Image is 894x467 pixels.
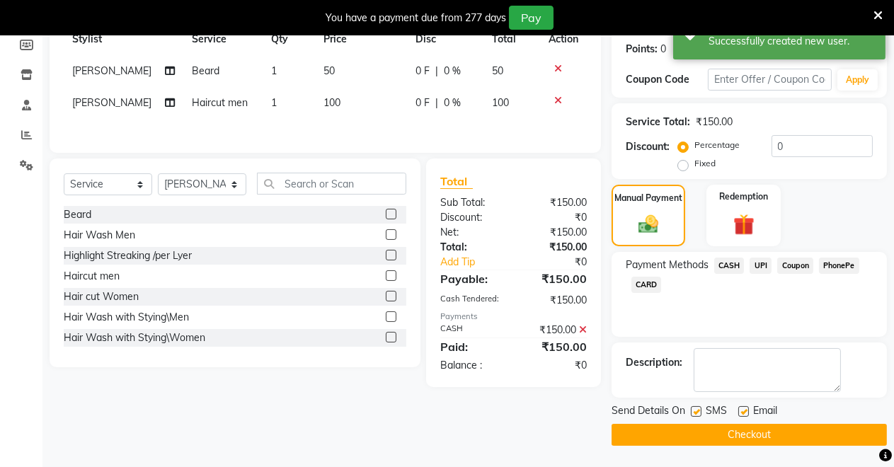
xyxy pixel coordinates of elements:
div: Sub Total: [430,195,513,210]
div: Points: [626,42,658,57]
span: 100 [492,96,509,109]
button: Apply [837,69,878,91]
div: ₹150.00 [513,293,597,308]
div: Highlight Streaking /per Lyer [64,248,192,263]
th: Price [315,23,407,55]
div: ₹0 [513,358,597,373]
div: ₹150.00 [513,338,597,355]
div: Discount: [430,210,513,225]
span: SMS [706,403,727,421]
span: Send Details On [612,403,685,421]
div: ₹150.00 [513,323,597,338]
div: Payable: [430,270,513,287]
span: 0 F [416,64,430,79]
span: 0 % [444,64,461,79]
span: Total [440,174,473,189]
th: Disc [407,23,483,55]
th: Total [483,23,539,55]
div: Cash Tendered: [430,293,513,308]
div: Net: [430,225,513,240]
span: [PERSON_NAME] [72,96,151,109]
div: Hair Wash with Stying\Women [64,330,205,345]
th: Service [183,23,263,55]
span: 100 [323,96,340,109]
div: Service Total: [626,115,690,129]
span: 0 F [416,96,430,110]
span: Payment Methods [626,258,709,272]
button: Pay [509,6,554,30]
div: Discount: [626,139,670,154]
div: Coupon Code [626,72,708,87]
div: Balance : [430,358,513,373]
label: Percentage [694,139,740,151]
div: Hair Wash Men [64,228,135,243]
div: Total: [430,240,513,255]
div: ₹0 [527,255,597,270]
span: [PERSON_NAME] [72,64,151,77]
button: Checkout [612,424,887,446]
div: Successfully created new user. [709,34,875,49]
div: ₹150.00 [513,240,597,255]
img: _cash.svg [632,213,665,236]
span: 1 [271,64,277,77]
span: Haircut men [192,96,248,109]
div: Beard [64,207,91,222]
div: Haircut men [64,269,120,284]
span: Beard [192,64,219,77]
span: PhonePe [819,258,859,274]
input: Enter Offer / Coupon Code [708,69,832,91]
a: Add Tip [430,255,527,270]
div: ₹150.00 [696,115,733,129]
div: 0 [660,42,666,57]
th: Stylist [64,23,183,55]
span: Coupon [777,258,813,274]
div: ₹150.00 [513,195,597,210]
div: Hair cut Women [64,289,139,304]
div: CASH [430,323,513,338]
div: You have a payment due from 277 days [326,11,506,25]
span: Email [753,403,777,421]
div: Payments [440,311,587,323]
span: 50 [492,64,503,77]
span: CASH [714,258,745,274]
div: Hair Wash with Stying\Men [64,310,189,325]
div: ₹150.00 [513,225,597,240]
input: Search or Scan [257,173,406,195]
th: Qty [263,23,316,55]
label: Manual Payment [614,192,682,204]
img: _gift.svg [727,212,762,238]
span: UPI [750,258,772,274]
span: 50 [323,64,335,77]
span: 1 [271,96,277,109]
span: 0 % [444,96,461,110]
div: Paid: [430,338,513,355]
div: Description: [626,355,682,370]
span: | [435,96,438,110]
span: CARD [631,277,662,293]
div: ₹150.00 [513,270,597,287]
th: Action [540,23,587,55]
span: | [435,64,438,79]
label: Redemption [719,190,768,203]
label: Fixed [694,157,716,170]
div: ₹0 [513,210,597,225]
